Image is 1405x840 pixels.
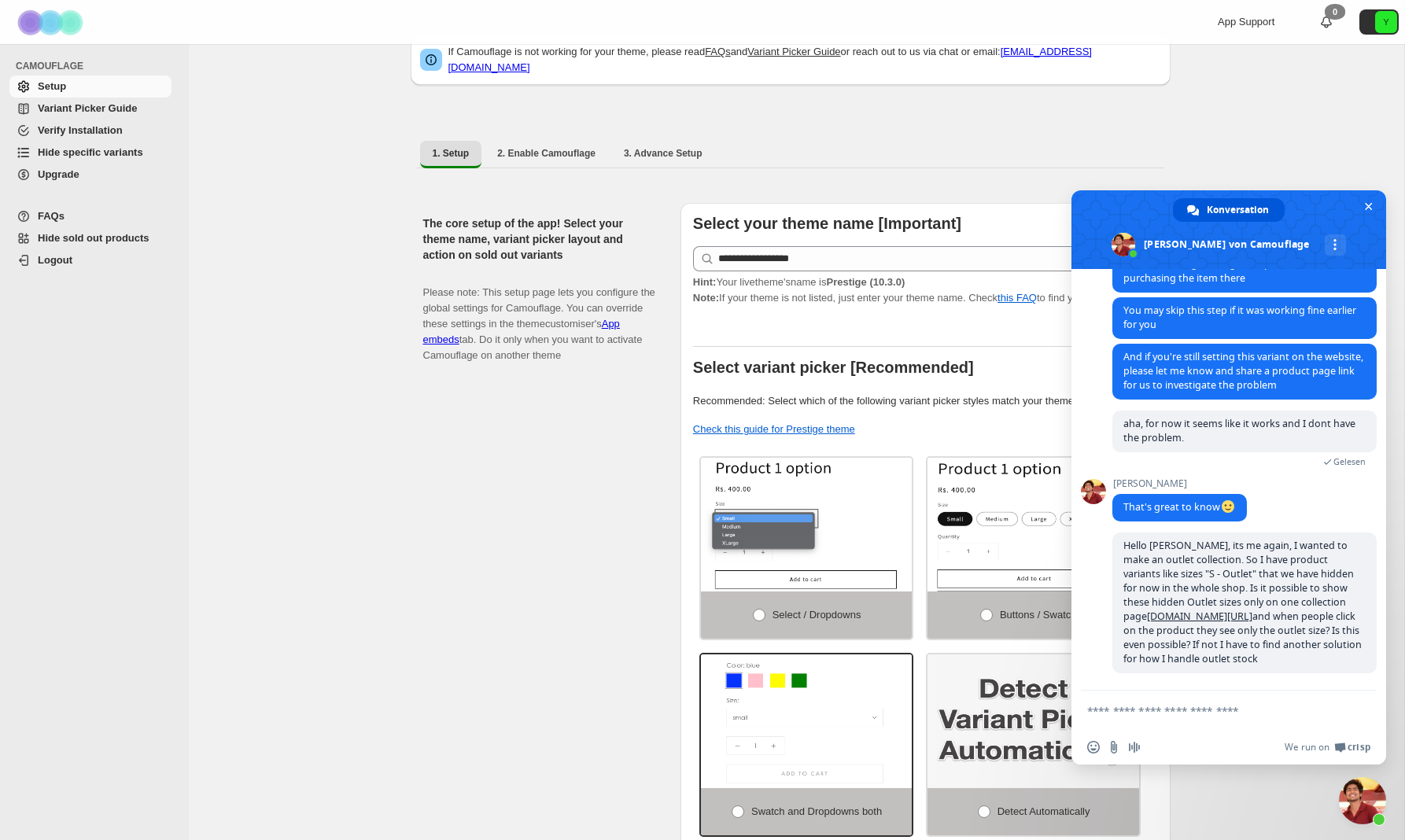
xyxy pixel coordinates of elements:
[448,44,1161,76] p: If Camouflage is not working for your theme, please read and or reach out to us via chat or email:
[1359,9,1399,35] button: Avatar with initials Y
[1333,456,1366,467] span: Gelesen
[1123,350,1363,392] span: And if you're still setting this variant on the website, please let me know and share a product p...
[693,292,719,304] strong: Note:
[1123,417,1355,444] span: aha, for now it seems like it works and I dont have the problem.
[701,654,913,788] img: Swatch and Dropdowns both
[1285,741,1329,753] span: We run on
[38,168,79,180] span: Upgrade
[433,147,470,160] span: 1. Setup
[1383,17,1389,27] text: Y
[1173,198,1285,222] div: Konversation
[9,164,171,186] a: Upgrade
[747,46,840,57] a: Variant Picker Guide
[13,1,91,44] img: Camouflage
[9,227,171,249] a: Hide sold out products
[751,805,882,817] span: Swatch and Dropdowns both
[1207,198,1269,222] span: Konversation
[1123,500,1236,514] span: That's great to know
[693,359,974,376] b: Select variant picker [Recommended]
[1375,11,1397,33] span: Avatar with initials Y
[9,120,171,142] a: Verify Installation
[9,205,171,227] a: FAQs
[1108,741,1120,753] span: Datei senden
[1325,234,1346,256] div: Mehr Kanäle
[38,80,66,92] span: Setup
[998,805,1090,817] span: Detect Automatically
[1000,609,1087,621] span: Buttons / Swatches
[9,98,171,120] a: Variant Picker Guide
[1218,16,1274,28] span: App Support
[1318,14,1334,30] a: 0
[38,102,137,114] span: Variant Picker Guide
[16,60,178,72] span: CAMOUFLAGE
[1147,610,1252,623] a: [DOMAIN_NAME][URL]
[693,276,905,288] span: Your live theme's name is
[927,654,1139,788] img: Detect Automatically
[1087,704,1336,718] textarea: Verfassen Sie Ihre Nachricht…
[1360,198,1377,215] span: Chat schließen
[38,146,143,158] span: Hide specific variants
[38,254,72,266] span: Logout
[624,147,702,160] span: 3. Advance Setup
[998,292,1037,304] a: this FAQ
[693,274,1158,306] p: If your theme is not listed, just enter your theme name. Check to find your theme name.
[1285,741,1370,753] a: We run onCrisp
[705,46,731,57] a: FAQs
[701,458,913,591] img: Select / Dropdowns
[693,276,717,288] strong: Hint:
[1087,741,1100,753] span: Einen Emoji einfügen
[1123,304,1356,331] span: You may skip this step if it was working fine earlier for you
[773,609,861,621] span: Select / Dropdowns
[693,393,1158,409] p: Recommended: Select which of the following variant picker styles match your theme.
[9,142,171,164] a: Hide specific variants
[693,423,855,435] a: Check this guide for Prestige theme
[1325,4,1345,20] div: 0
[1348,741,1370,753] span: Crisp
[693,215,961,232] b: Select your theme name [Important]
[826,276,905,288] strong: Prestige (10.3.0)
[927,458,1139,591] img: Buttons / Swatches
[423,269,655,363] p: Please note: This setup page lets you configure the global settings for Camouflage. You can overr...
[1112,478,1247,489] span: [PERSON_NAME]
[38,210,65,222] span: FAQs
[1339,777,1386,824] div: Chat schließen
[497,147,596,160] span: 2. Enable Camouflage
[423,216,655,263] h2: The core setup of the app! Select your theme name, variant picker layout and action on sold out v...
[38,232,149,244] span: Hide sold out products
[9,76,171,98] a: Setup
[9,249,171,271] a: Logout
[1128,741,1141,753] span: Audionachricht aufzeichnen
[38,124,123,136] span: Verify Installation
[1123,539,1362,665] span: Hello [PERSON_NAME], its me again, I wanted to make an outlet collection. So I have product varia...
